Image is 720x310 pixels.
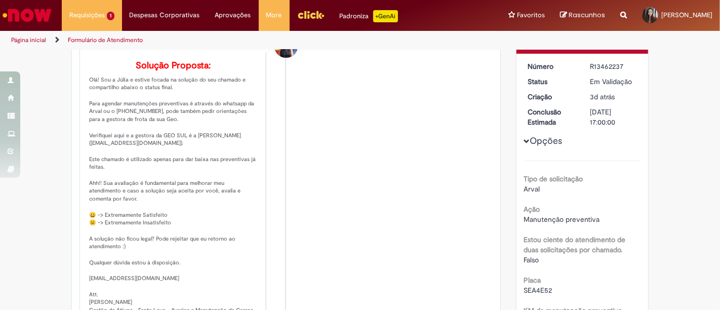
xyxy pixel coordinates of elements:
[590,92,615,101] span: 3d atrás
[215,10,251,20] span: Aprovações
[11,36,46,44] a: Página inicial
[590,76,637,87] div: Em Validação
[373,10,398,22] p: +GenAi
[69,10,105,20] span: Requisições
[340,10,398,22] div: Padroniza
[524,205,540,214] b: Ação
[521,92,583,102] dt: Criação
[661,11,712,19] span: [PERSON_NAME]
[107,12,114,20] span: 1
[1,5,53,25] img: ServiceNow
[517,10,545,20] span: Favoritos
[136,60,211,71] b: Solução Proposta:
[521,76,583,87] dt: Status
[524,215,600,224] span: Manutenção preventiva
[590,61,637,71] div: R13462237
[590,92,615,101] time: 29/08/2025 12:43:58
[590,92,637,102] div: 29/08/2025 12:43:58
[68,36,143,44] a: Formulário de Atendimento
[521,61,583,71] dt: Número
[524,286,552,295] span: SEA4E52
[8,31,472,50] ul: Trilhas de página
[521,107,583,127] dt: Conclusão Estimada
[590,107,637,127] div: [DATE] 17:00:00
[130,10,200,20] span: Despesas Corporativas
[524,174,583,183] b: Tipo de solicitação
[266,10,282,20] span: More
[524,276,541,285] b: Placa
[569,10,605,20] span: Rascunhos
[524,184,540,193] span: Arval
[560,11,605,20] a: Rascunhos
[524,235,626,254] b: Estou ciente do atendimento de duas solicitações por chamado.
[297,7,325,22] img: click_logo_yellow_360x200.png
[524,255,539,264] span: Falso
